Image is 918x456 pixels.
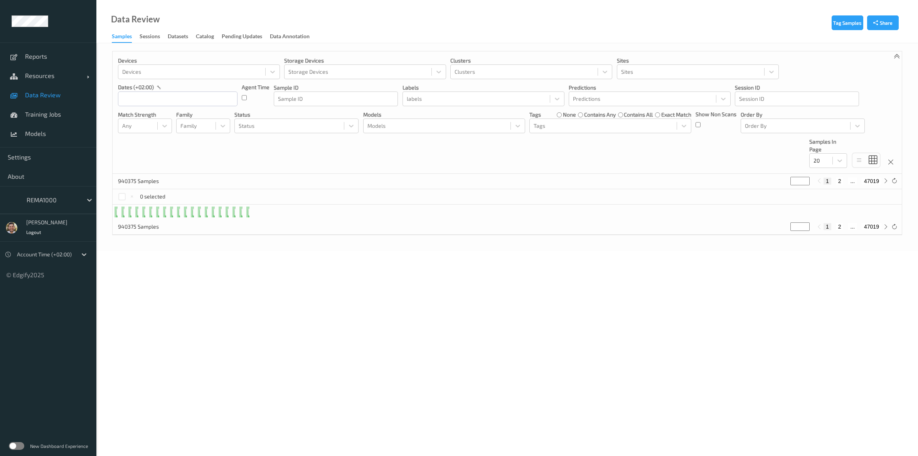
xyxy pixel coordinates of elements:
p: Predictions [569,84,731,92]
button: Share [867,15,899,30]
div: Pending Updates [222,32,262,42]
a: Samples [112,31,140,43]
div: Data Annotation [270,32,310,42]
label: contains any [584,111,616,119]
button: Tag Samples [832,15,863,30]
button: 1 [824,178,831,185]
label: exact match [661,111,691,119]
p: Show Non Scans [696,110,736,118]
p: 940375 Samples [118,177,176,185]
button: 1 [824,223,831,230]
button: ... [848,223,857,230]
p: Devices [118,57,280,64]
button: 2 [836,178,844,185]
a: Pending Updates [222,31,270,42]
button: ... [848,178,857,185]
p: Storage Devices [284,57,446,64]
p: Family [176,111,230,119]
a: Data Annotation [270,31,317,42]
div: Samples [112,32,132,43]
button: 47019 [862,223,881,230]
a: Catalog [196,31,222,42]
p: Match Strength [118,111,172,119]
p: 0 selected [140,193,165,200]
p: 940375 Samples [118,223,176,231]
p: Models [363,111,525,119]
a: Sessions [140,31,168,42]
p: Session ID [735,84,859,92]
p: Order By [741,111,865,119]
p: Tags [529,111,541,119]
div: Data Review [111,15,160,23]
p: Samples In Page [809,138,847,153]
div: Catalog [196,32,214,42]
p: Clusters [450,57,612,64]
button: 2 [836,223,844,230]
a: Datasets [168,31,196,42]
p: labels [403,84,564,92]
label: contains all [624,111,653,119]
label: none [563,111,576,119]
div: Datasets [168,32,188,42]
p: Status [234,111,359,119]
p: Sample ID [274,84,398,92]
p: Agent Time [242,83,270,91]
p: Sites [617,57,779,64]
button: 47019 [862,178,881,185]
p: dates (+02:00) [118,83,154,91]
div: Sessions [140,32,160,42]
